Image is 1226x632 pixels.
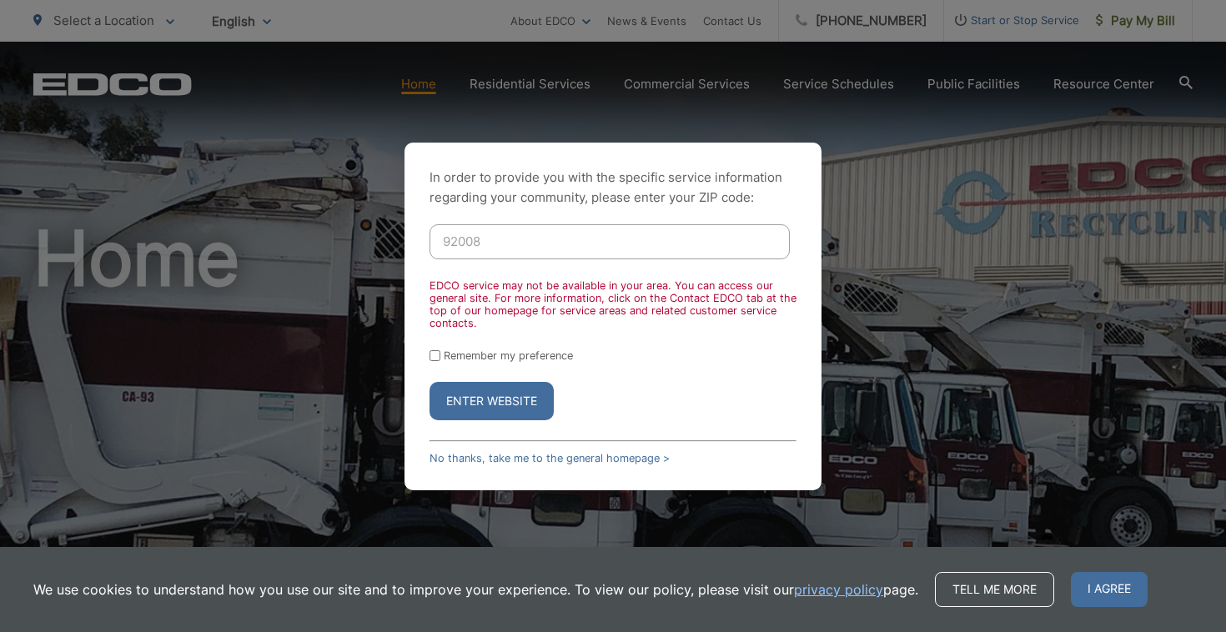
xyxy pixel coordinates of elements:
div: EDCO service may not be available in your area. You can access our general site. For more informa... [430,279,796,329]
button: Enter Website [430,382,554,420]
a: Tell me more [935,572,1054,607]
p: We use cookies to understand how you use our site and to improve your experience. To view our pol... [33,579,918,599]
span: I agree [1071,572,1148,607]
label: Remember my preference [444,349,573,362]
input: Enter ZIP Code [430,224,790,259]
p: In order to provide you with the specific service information regarding your community, please en... [430,168,796,208]
a: privacy policy [794,579,883,599]
a: No thanks, take me to the general homepage > [430,452,670,464]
